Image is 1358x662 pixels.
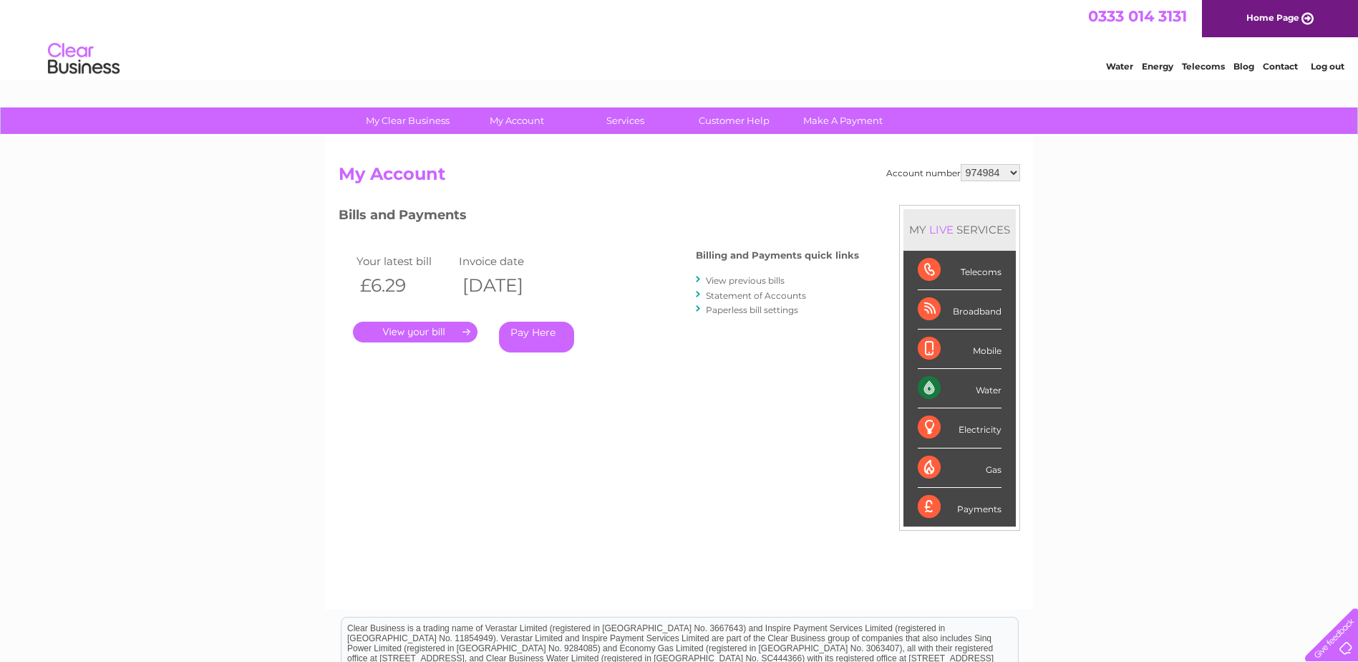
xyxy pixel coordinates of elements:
[918,290,1001,330] div: Broadband
[341,8,1018,69] div: Clear Business is a trading name of Verastar Limited (registered in [GEOGRAPHIC_DATA] No. 3667643...
[706,290,806,301] a: Statement of Accounts
[1233,61,1254,72] a: Blog
[455,271,558,300] th: [DATE]
[886,164,1020,181] div: Account number
[696,250,859,261] h4: Billing and Payments quick links
[675,107,793,134] a: Customer Help
[1263,61,1298,72] a: Contact
[903,209,1016,250] div: MY SERVICES
[47,37,120,81] img: logo.png
[918,408,1001,448] div: Electricity
[918,369,1001,408] div: Water
[455,251,558,271] td: Invoice date
[566,107,684,134] a: Services
[1142,61,1173,72] a: Energy
[926,223,956,236] div: LIVE
[353,251,456,271] td: Your latest bill
[349,107,467,134] a: My Clear Business
[339,205,859,230] h3: Bills and Payments
[784,107,902,134] a: Make A Payment
[499,322,574,352] a: Pay Here
[706,304,798,315] a: Paperless bill settings
[1182,61,1225,72] a: Telecoms
[918,448,1001,488] div: Gas
[353,322,477,342] a: .
[918,488,1001,527] div: Payments
[918,251,1001,290] div: Telecoms
[339,164,1020,191] h2: My Account
[457,107,576,134] a: My Account
[706,275,785,286] a: View previous bills
[353,271,456,300] th: £6.29
[1311,61,1344,72] a: Log out
[1106,61,1133,72] a: Water
[1088,7,1187,25] a: 0333 014 3131
[918,330,1001,369] div: Mobile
